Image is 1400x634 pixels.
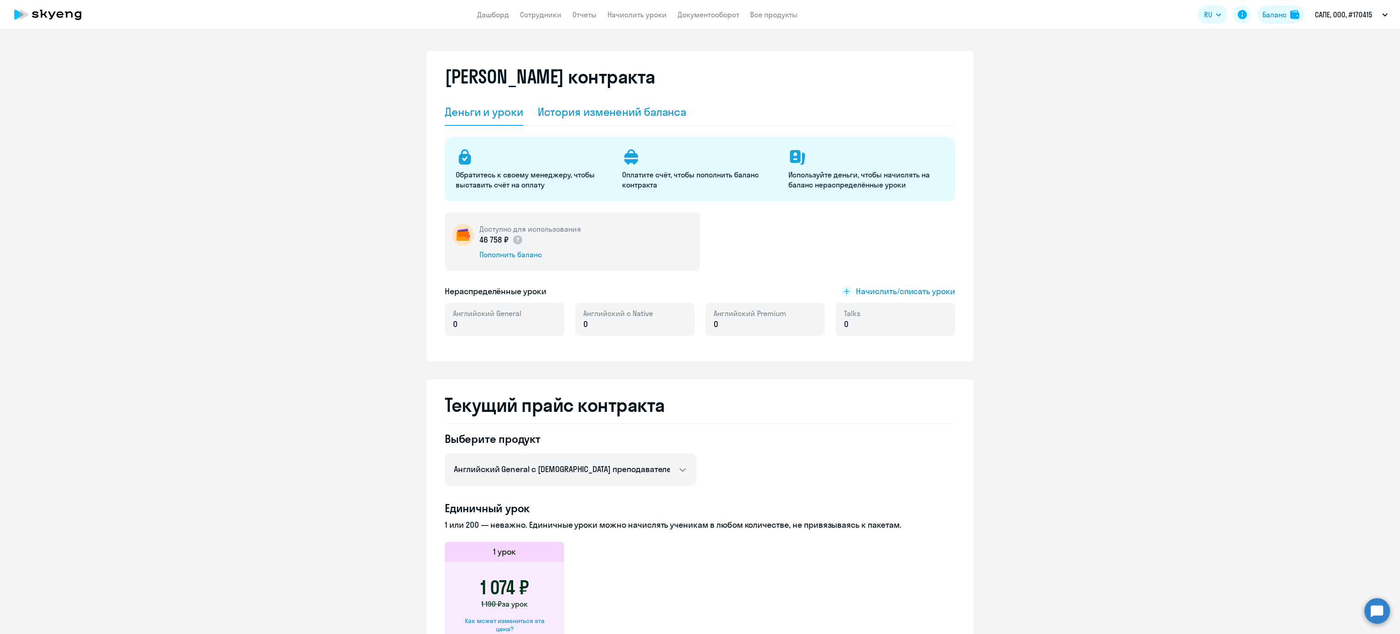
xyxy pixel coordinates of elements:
[788,170,944,190] p: Используйте деньги, чтобы начислять на баланс нераспределённые уроки
[479,249,581,260] div: Пополнить баланс
[445,104,523,119] div: Деньги и уроки
[1290,10,1299,19] img: balance
[445,501,955,515] h4: Единичный урок
[445,286,546,297] h5: Нераспределённые уроки
[453,318,458,330] span: 0
[493,546,516,558] h5: 1 урок
[1198,5,1228,24] button: RU
[714,318,718,330] span: 0
[480,577,529,598] h3: 1 074 ₽
[607,10,667,19] a: Начислить уроки
[445,519,955,531] p: 1 или 200 — неважно. Единичные уроки можно начислять ученикам в любом количестве, не привязываясь...
[572,10,597,19] a: Отчеты
[1315,9,1372,20] p: САПЕ, ООО, #170415
[477,10,509,19] a: Дашборд
[583,318,588,330] span: 0
[1204,9,1212,20] span: RU
[481,599,502,608] span: 1 190 ₽
[456,170,611,190] p: Обратитесь к своему менеджеру, чтобы выставить счёт на оплату
[1257,5,1305,24] button: Балансbalance
[844,318,849,330] span: 0
[1262,9,1287,20] div: Баланс
[445,394,955,416] h2: Текущий прайс контракта
[583,308,653,318] span: Английский с Native
[678,10,739,19] a: Документооборот
[538,104,687,119] div: История изменений баланса
[502,599,528,608] span: за урок
[856,286,955,297] span: Начислить/списать уроки
[1310,4,1392,26] button: САПЕ, ООО, #170415
[714,308,786,318] span: Английский Premium
[453,308,521,318] span: Английский General
[844,308,860,318] span: Talks
[622,170,777,190] p: Оплатите счёт, чтобы пополнить баланс контракта
[520,10,561,19] a: Сотрудники
[445,431,696,446] h4: Выберите продукт
[479,224,581,234] h5: Доступно для использования
[750,10,798,19] a: Все продукты
[452,224,474,246] img: wallet-circle.png
[445,66,655,88] h2: [PERSON_NAME] контракта
[459,617,550,633] div: Как может измениться эта цена?
[479,234,523,246] p: 46 758 ₽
